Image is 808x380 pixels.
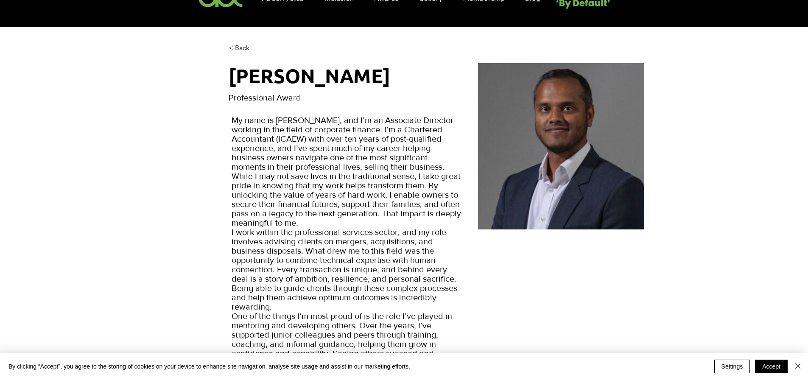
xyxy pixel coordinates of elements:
img: Close [793,361,803,371]
a: < Back [229,42,262,54]
span: < Back [229,43,249,53]
span: [PERSON_NAME] [229,63,390,88]
button: Close [793,360,803,373]
button: Accept [755,360,788,373]
span: By clicking “Accept”, you agree to the storing of cookies on your device to enhance site navigati... [8,363,410,370]
button: Settings [714,360,750,373]
span: Professional Award [229,93,301,102]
